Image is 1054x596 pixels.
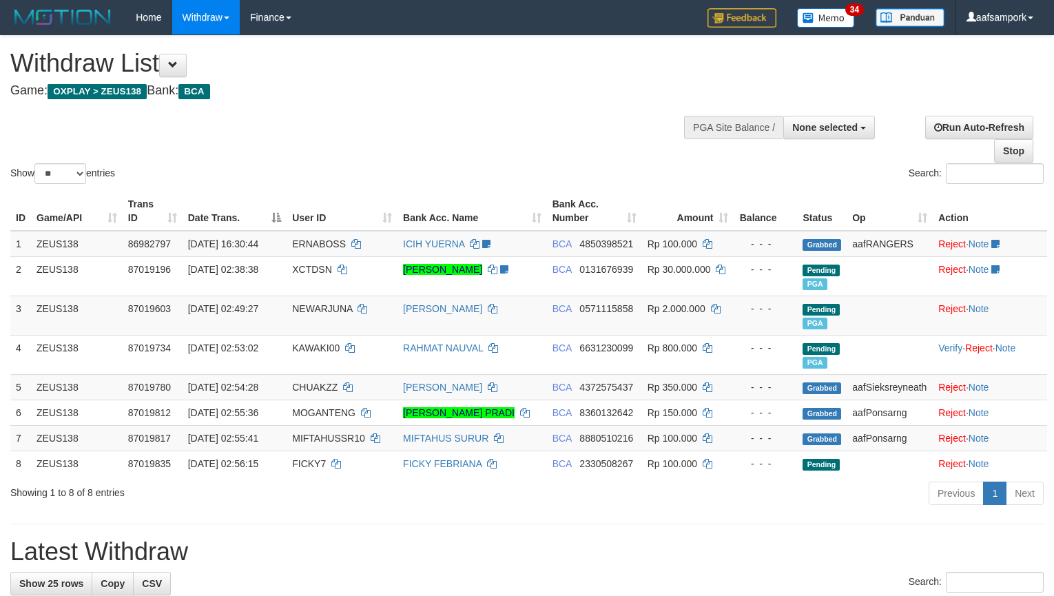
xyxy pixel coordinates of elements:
span: [DATE] 02:56:15 [188,458,258,469]
span: Copy 4372575437 to clipboard [579,382,633,393]
th: ID [10,192,31,231]
a: [PERSON_NAME] [403,264,482,275]
td: · [933,400,1047,425]
span: 87019812 [128,407,171,418]
h4: Game: Bank: [10,84,689,98]
td: · · [933,335,1047,374]
input: Search: [946,163,1044,184]
td: · [933,256,1047,296]
button: None selected [783,116,875,139]
td: aafPonsarng [847,425,933,451]
span: [DATE] 16:30:44 [188,238,258,249]
span: KAWAKI00 [292,342,340,353]
span: 87019734 [128,342,171,353]
a: Note [969,264,989,275]
td: · [933,425,1047,451]
div: - - - [739,431,792,445]
div: - - - [739,341,792,355]
span: BCA [552,238,572,249]
td: aafRANGERS [847,231,933,257]
span: Grabbed [803,382,841,394]
span: Rp 350.000 [648,382,697,393]
span: Copy 0131676939 to clipboard [579,264,633,275]
a: Note [969,433,989,444]
span: XCTDSN [292,264,332,275]
th: Balance [734,192,797,231]
td: 4 [10,335,31,374]
td: ZEUS138 [31,231,123,257]
img: panduan.png [876,8,944,27]
a: [PERSON_NAME] [403,382,482,393]
a: Run Auto-Refresh [925,116,1033,139]
span: Rp 150.000 [648,407,697,418]
td: aafPonsarng [847,400,933,425]
span: Pending [803,265,840,276]
label: Search: [909,572,1044,593]
img: MOTION_logo.png [10,7,115,28]
span: CHUAKZZ [292,382,338,393]
a: 1 [983,482,1006,505]
span: BCA [552,458,572,469]
a: Reject [938,264,966,275]
span: Marked by aafpengsreynich [803,318,827,329]
span: Copy 6631230099 to clipboard [579,342,633,353]
span: FICKY7 [292,458,326,469]
a: Copy [92,572,134,595]
span: [DATE] 02:49:27 [188,303,258,314]
span: Grabbed [803,408,841,420]
select: Showentries [34,163,86,184]
span: BCA [552,264,572,275]
a: Reject [938,433,966,444]
a: Reject [965,342,993,353]
span: Pending [803,343,840,355]
span: [DATE] 02:55:36 [188,407,258,418]
span: BCA [552,342,572,353]
th: Action [933,192,1047,231]
th: Game/API: activate to sort column ascending [31,192,123,231]
span: Marked by aafpengsreynich [803,357,827,369]
a: [PERSON_NAME] [403,303,482,314]
th: Trans ID: activate to sort column ascending [123,192,183,231]
a: Show 25 rows [10,572,92,595]
a: Reject [938,303,966,314]
img: Feedback.jpg [707,8,776,28]
td: · [933,231,1047,257]
div: - - - [739,302,792,316]
th: Bank Acc. Number: activate to sort column ascending [547,192,642,231]
span: ERNABOSS [292,238,346,249]
span: Copy 2330508267 to clipboard [579,458,633,469]
span: Rp 2.000.000 [648,303,705,314]
a: Stop [994,139,1033,163]
span: 34 [845,3,864,16]
td: 7 [10,425,31,451]
span: Copy 4850398521 to clipboard [579,238,633,249]
span: Show 25 rows [19,578,83,589]
td: 5 [10,374,31,400]
span: 87019835 [128,458,171,469]
a: [PERSON_NAME] PRADI [403,407,515,418]
a: CSV [133,572,171,595]
span: [DATE] 02:54:28 [188,382,258,393]
span: Copy 8360132642 to clipboard [579,407,633,418]
div: Showing 1 to 8 of 8 entries [10,480,429,500]
span: Rp 100.000 [648,433,697,444]
a: Reject [938,458,966,469]
a: Note [969,382,989,393]
span: OXPLAY > ZEUS138 [48,84,147,99]
span: Copy [101,578,125,589]
a: ICIH YUERNA [403,238,464,249]
div: - - - [739,380,792,394]
img: Button%20Memo.svg [797,8,855,28]
span: Rp 800.000 [648,342,697,353]
span: [DATE] 02:38:38 [188,264,258,275]
td: 6 [10,400,31,425]
span: 87019780 [128,382,171,393]
th: Amount: activate to sort column ascending [642,192,734,231]
td: ZEUS138 [31,374,123,400]
td: 3 [10,296,31,335]
td: ZEUS138 [31,400,123,425]
td: 2 [10,256,31,296]
div: - - - [739,237,792,251]
a: Next [1006,482,1044,505]
span: BCA [552,433,572,444]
